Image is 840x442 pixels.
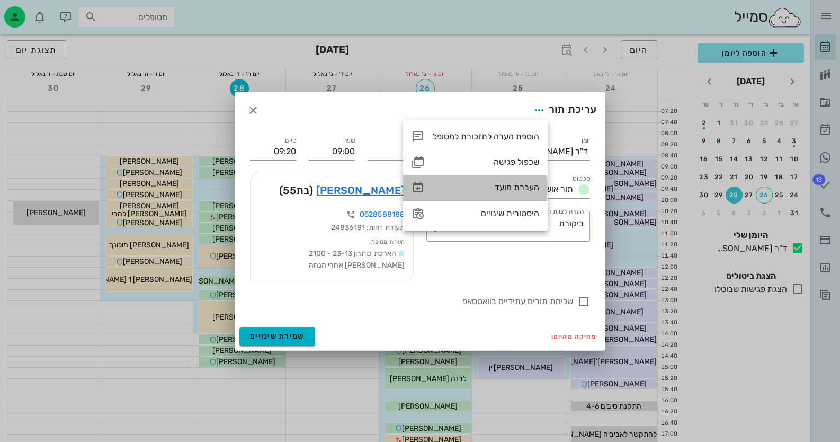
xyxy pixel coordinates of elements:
span: (בת ) [279,182,314,199]
label: שליחת תורים עתידיים בוואטסאפ [250,296,573,307]
div: עריכת תור [530,101,596,120]
a: 0528588188 [360,209,405,218]
div: העברת מועד [433,182,539,192]
button: שמירת שינויים [239,327,315,346]
span: שמירת שינויים [250,332,305,341]
span: תור אושר [541,184,573,194]
div: היסטורית שינויים [433,208,539,218]
label: שעה [343,137,355,145]
label: יומן [582,137,591,145]
label: סטטוס [573,175,590,183]
div: תעודת זהות: 24836181 [259,222,405,234]
button: מחיקה מהיומן [547,329,601,344]
label: הערה לצוות המרפאה [529,208,584,216]
span: הארכת כותרון 23-13 - 2100 [PERSON_NAME] אחרי הנחה [307,249,405,270]
span: 55 [283,184,296,197]
div: שכפול פגישה [433,157,539,167]
label: סיום [285,137,296,145]
small: הערות מטופל: [370,238,405,245]
div: הוספת הערה לתזכורת למטופל [433,131,539,142]
a: [PERSON_NAME] [316,182,405,199]
span: מחיקה מהיומן [551,333,596,340]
